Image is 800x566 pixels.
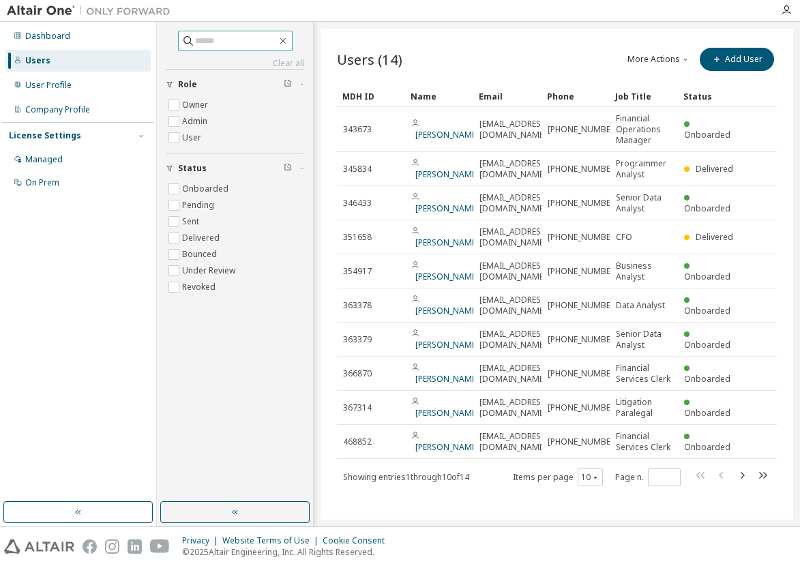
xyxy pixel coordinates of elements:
[616,260,672,282] span: Business Analyst
[9,130,81,141] div: License Settings
[150,539,170,554] img: youtube.svg
[182,213,202,230] label: Sent
[128,539,142,554] img: linkedin.svg
[415,305,479,316] a: [PERSON_NAME]
[182,246,220,263] label: Bounced
[683,85,741,107] div: Status
[479,260,548,282] span: [EMAIL_ADDRESS][DOMAIN_NAME]
[548,368,618,379] span: [PHONE_NUMBER]
[166,58,304,69] a: Clear all
[616,329,672,351] span: Senior Data Analyst
[178,163,207,174] span: Status
[684,373,730,385] span: Onboarded
[343,164,372,175] span: 345834
[548,402,618,413] span: [PHONE_NUMBER]
[343,334,372,345] span: 363379
[166,153,304,183] button: Status
[415,129,479,140] a: [PERSON_NAME]
[479,192,548,214] span: [EMAIL_ADDRESS][DOMAIN_NAME]
[25,80,72,91] div: User Profile
[684,339,730,351] span: Onboarded
[343,198,372,209] span: 346433
[343,300,372,311] span: 363378
[25,177,59,188] div: On Prem
[7,4,177,18] img: Altair One
[616,158,672,180] span: Programmer Analyst
[581,472,599,483] button: 10
[479,119,548,140] span: [EMAIL_ADDRESS][DOMAIN_NAME]
[548,334,618,345] span: [PHONE_NUMBER]
[323,535,393,546] div: Cookie Consent
[4,539,74,554] img: altair_logo.svg
[626,48,692,71] button: More Actions
[616,363,672,385] span: Financial Services Clerk
[415,373,479,385] a: [PERSON_NAME]
[343,368,372,379] span: 366870
[166,70,304,100] button: Role
[616,300,665,311] span: Data Analyst
[182,181,231,197] label: Onboarded
[25,31,70,42] div: Dashboard
[284,163,292,174] span: Clear filter
[182,230,222,246] label: Delivered
[615,468,681,486] span: Page n.
[182,130,204,146] label: User
[684,271,730,282] span: Onboarded
[182,113,210,130] label: Admin
[343,436,372,447] span: 468852
[547,85,604,107] div: Phone
[684,441,730,453] span: Onboarded
[684,305,730,316] span: Onboarded
[415,168,479,180] a: [PERSON_NAME]
[337,50,402,69] span: Users (14)
[415,271,479,282] a: [PERSON_NAME]
[616,431,672,453] span: Financial Services Clerk
[684,203,730,214] span: Onboarded
[548,232,618,243] span: [PHONE_NUMBER]
[479,397,548,419] span: [EMAIL_ADDRESS][DOMAIN_NAME]
[415,441,479,453] a: [PERSON_NAME]
[182,535,222,546] div: Privacy
[415,339,479,351] a: [PERSON_NAME]
[182,97,211,113] label: Owner
[616,192,672,214] span: Senior Data Analyst
[513,468,603,486] span: Items per page
[616,113,672,146] span: Financial Operations Manager
[411,85,468,107] div: Name
[479,431,548,453] span: [EMAIL_ADDRESS][DOMAIN_NAME]
[696,231,733,243] span: Delivered
[548,164,618,175] span: [PHONE_NUMBER]
[415,237,479,248] a: [PERSON_NAME]
[25,55,50,66] div: Users
[548,300,618,311] span: [PHONE_NUMBER]
[182,263,238,279] label: Under Review
[479,329,548,351] span: [EMAIL_ADDRESS][DOMAIN_NAME]
[105,539,119,554] img: instagram.svg
[684,129,730,140] span: Onboarded
[415,407,479,419] a: [PERSON_NAME]
[548,198,618,209] span: [PHONE_NUMBER]
[343,471,469,483] span: Showing entries 1 through 10 of 14
[25,154,63,165] div: Managed
[696,163,733,175] span: Delivered
[182,546,393,558] p: © 2025 Altair Engineering, Inc. All Rights Reserved.
[479,85,536,107] div: Email
[479,158,548,180] span: [EMAIL_ADDRESS][DOMAIN_NAME]
[479,295,548,316] span: [EMAIL_ADDRESS][DOMAIN_NAME]
[343,266,372,277] span: 354917
[548,124,618,135] span: [PHONE_NUMBER]
[479,363,548,385] span: [EMAIL_ADDRESS][DOMAIN_NAME]
[342,85,400,107] div: MDH ID
[182,197,217,213] label: Pending
[343,402,372,413] span: 367314
[616,397,672,419] span: Litigation Paralegal
[178,79,197,90] span: Role
[615,85,672,107] div: Job Title
[684,407,730,419] span: Onboarded
[616,232,632,243] span: CFO
[222,535,323,546] div: Website Terms of Use
[548,436,618,447] span: [PHONE_NUMBER]
[415,203,479,214] a: [PERSON_NAME]
[700,48,774,71] button: Add User
[25,104,90,115] div: Company Profile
